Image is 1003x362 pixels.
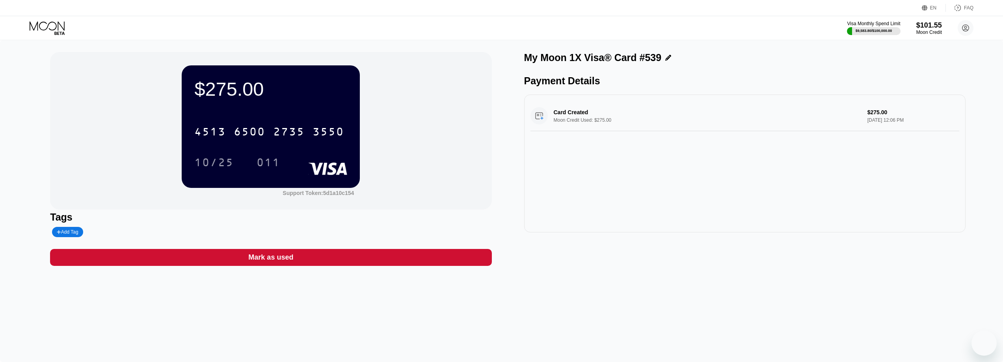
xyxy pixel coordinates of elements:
div: $275.00 [194,78,347,100]
div: Support Token:5d1a10c154 [283,190,354,196]
div: 3550 [313,126,344,139]
iframe: Кнопка запуска окна обмена сообщениями [971,330,997,356]
div: Visa Monthly Spend Limit$9,583.80/$100,000.00 [847,21,900,35]
div: Tags [50,212,491,223]
div: 6500 [234,126,265,139]
div: 10/25 [188,152,240,172]
div: Moon Credit [916,30,942,35]
div: Payment Details [524,75,966,87]
div: $9,583.80 / $100,000.00 [856,29,892,33]
div: Mark as used [50,249,491,266]
div: EN [930,5,937,11]
div: Add Tag [57,229,78,235]
div: Support Token: 5d1a10c154 [283,190,354,196]
div: FAQ [964,5,973,11]
div: 011 [257,157,280,170]
div: $101.55Moon Credit [916,21,942,35]
div: Mark as used [248,253,293,262]
div: 10/25 [194,157,234,170]
div: FAQ [946,4,973,12]
div: 2735 [273,126,305,139]
div: 4513650027353550 [190,122,349,141]
div: $101.55 [916,21,942,30]
div: Visa Monthly Spend Limit [847,21,900,26]
div: Add Tag [52,227,83,237]
div: EN [922,4,946,12]
div: 011 [251,152,286,172]
div: My Moon 1X Visa® Card #539 [524,52,662,63]
div: 4513 [194,126,226,139]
